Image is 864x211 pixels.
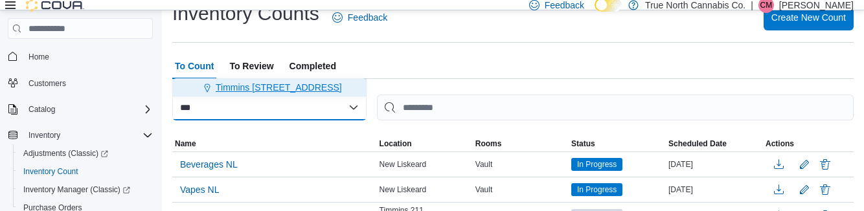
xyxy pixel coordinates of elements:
a: Adjustments (Classic) [18,146,113,161]
a: Inventory Manager (Classic) [18,182,135,197]
button: Edit count details [797,155,812,174]
span: In Progress [571,183,622,196]
span: Timmins [STREET_ADDRESS] [216,81,342,94]
button: Name [172,136,377,151]
a: Feedback [327,5,392,30]
span: Status [571,139,595,149]
span: Completed [290,53,336,79]
span: Adjustments (Classic) [23,148,108,159]
span: New Liskeard [380,184,427,195]
span: In Progress [571,158,622,171]
span: Name [175,139,196,149]
span: Inventory Count [18,164,153,179]
a: Customers [23,76,71,91]
span: Location [380,139,412,149]
button: Close list of options [348,102,359,113]
button: Inventory [3,126,158,144]
span: Home [23,48,153,64]
span: Actions [766,139,794,149]
button: Delete [817,182,833,197]
button: Location [377,136,473,151]
button: Inventory [23,128,65,143]
button: Catalog [3,100,158,118]
a: Home [23,49,54,65]
span: Catalog [28,104,55,115]
button: Catalog [23,102,60,117]
button: Customers [3,74,158,93]
a: Adjustments (Classic) [13,144,158,162]
span: Beverages NL [180,158,238,171]
span: Adjustments (Classic) [18,146,153,161]
a: Inventory Manager (Classic) [13,181,158,199]
button: Beverages NL [175,155,243,174]
button: Inventory Count [13,162,158,181]
span: Customers [28,78,66,89]
span: Home [28,52,49,62]
span: Rooms [475,139,502,149]
div: [DATE] [666,182,763,197]
button: Vapes NL [175,180,224,199]
button: Status [569,136,666,151]
div: Vault [473,157,569,172]
button: Home [3,47,158,65]
div: [DATE] [666,157,763,172]
button: Rooms [473,136,569,151]
span: In Progress [577,159,617,170]
span: Customers [23,75,153,91]
h1: Inventory Counts [172,1,319,27]
span: Catalog [23,102,153,117]
span: Inventory Count [23,166,78,177]
span: Scheduled Date [668,139,727,149]
span: Feedback [348,11,387,24]
button: Edit count details [797,180,812,199]
button: Timmins [STREET_ADDRESS] [172,78,367,97]
a: Inventory Count [18,164,84,179]
span: In Progress [577,184,617,195]
span: To Review [229,53,273,79]
button: Delete [817,157,833,172]
button: Scheduled Date [666,136,763,151]
span: Vapes NL [180,183,219,196]
span: Inventory [23,128,153,143]
span: Inventory Manager (Classic) [23,184,130,195]
span: Inventory [28,130,60,140]
div: Choose from the following options [172,78,367,97]
span: New Liskeard [380,159,427,170]
div: Vault [473,182,569,197]
span: To Count [175,53,214,79]
span: Inventory Manager (Classic) [18,182,153,197]
input: This is a search bar. After typing your query, hit enter to filter the results lower in the page. [377,94,854,120]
